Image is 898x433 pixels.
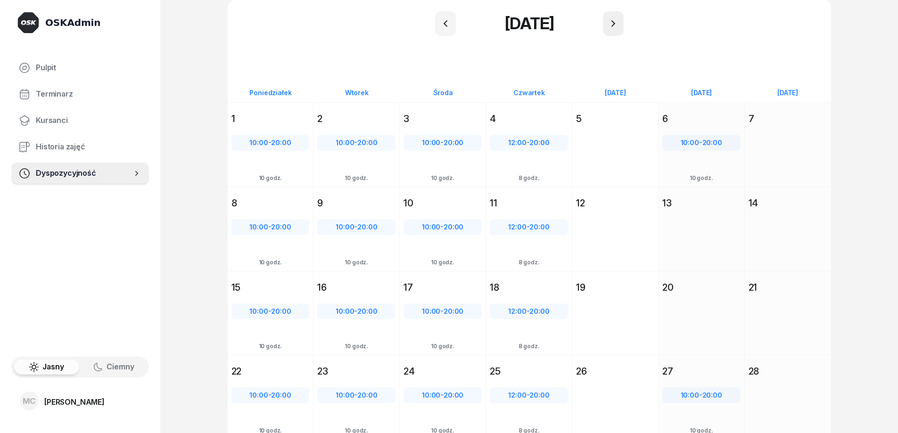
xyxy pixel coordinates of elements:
div: OSKAdmin [45,16,100,29]
div: 27 [662,365,741,378]
div: 22 [231,365,310,378]
img: logo-dark@2x.png [17,11,40,34]
div: [PERSON_NAME] [44,398,105,406]
button: Ciemny [81,359,146,375]
div: 17 [404,281,482,294]
span: Ciemny [107,361,134,373]
div: 14 [749,196,827,210]
button: Jasny [14,359,79,375]
span: Terminarz [36,88,141,100]
div: 16 [317,281,395,294]
div: 4 [490,112,568,125]
div: 6 [662,112,741,125]
span: Jasny [42,361,64,373]
div: 8 [231,196,310,210]
div: 28 [749,365,827,378]
div: 12 [576,196,654,210]
div: 5 [576,112,654,125]
a: Dyspozycyjność [11,162,149,185]
a: Kursanci [11,109,149,132]
a: Historia zajęć [11,136,149,158]
div: 7 [749,112,827,125]
div: 21 [749,281,827,294]
div: 1 [231,112,310,125]
a: Pulpit [11,57,149,79]
div: 3 [404,112,482,125]
div: 2 [317,112,395,125]
div: 9 [317,196,395,210]
div: 10 [404,196,482,210]
div: 20 [662,281,741,294]
div: 18 [490,281,568,294]
div: Wtorek [313,89,400,97]
div: 25 [490,365,568,378]
a: Terminarz [11,83,149,106]
div: 19 [576,281,654,294]
div: 23 [317,365,395,378]
span: Pulpit [36,62,141,74]
div: 15 [231,281,310,294]
h1: [DATE] [473,16,586,32]
div: 24 [404,365,482,378]
span: MC [23,397,36,405]
div: Czwartek [486,89,572,97]
span: Dyspozycyjność [36,167,132,180]
div: 26 [576,365,654,378]
div: Środa [400,89,486,97]
div: 13 [662,196,741,210]
div: Poniedziałek [228,89,314,97]
span: Historia zajęć [36,141,141,153]
div: [DATE] [659,89,745,97]
div: [DATE] [745,89,831,97]
span: Kursanci [36,114,141,127]
div: 11 [490,196,568,210]
div: [DATE] [572,89,659,97]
